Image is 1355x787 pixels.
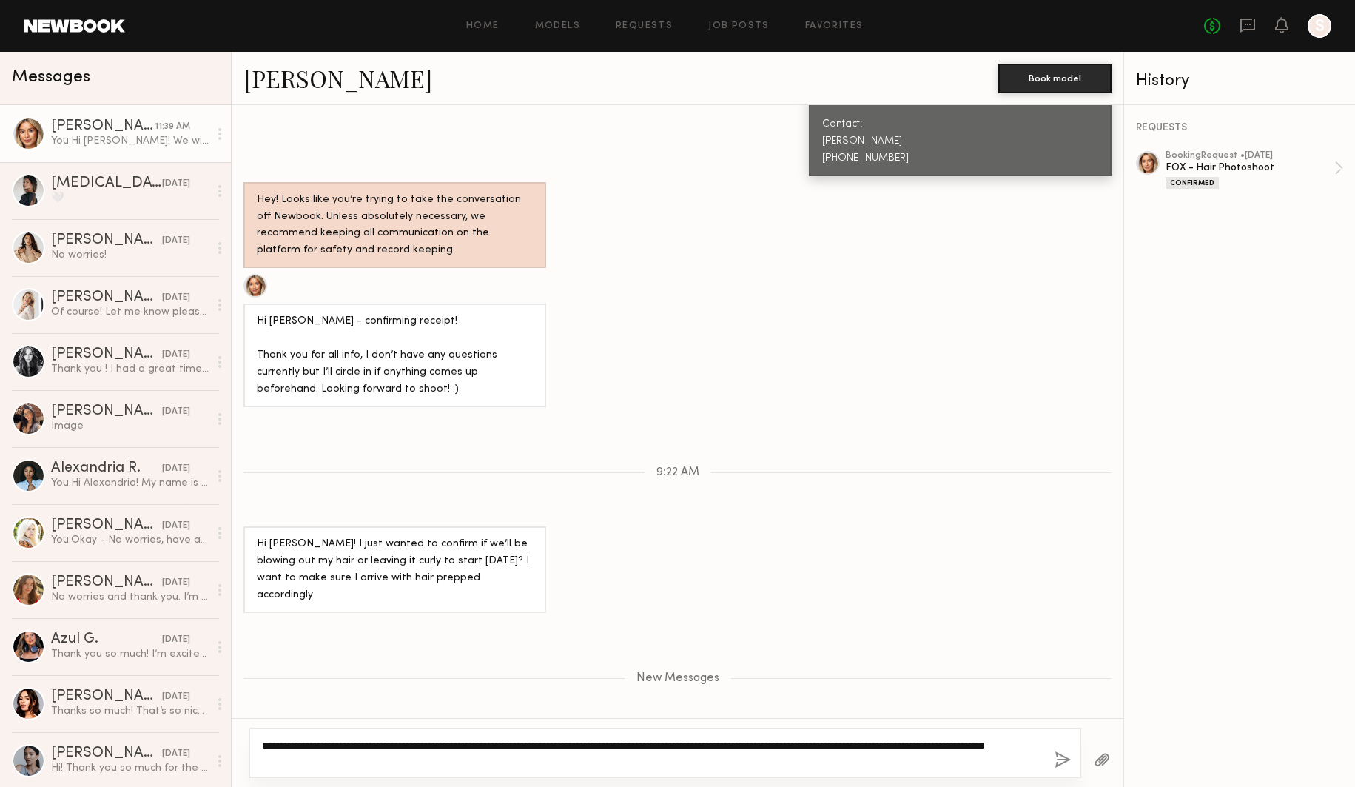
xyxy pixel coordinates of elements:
[162,405,190,419] div: [DATE]
[51,704,209,718] div: Thanks so much! That’s so nice of you guys. Everything looks amazing!
[1136,123,1343,133] div: REQUESTS
[51,689,162,704] div: [PERSON_NAME]
[1166,151,1343,189] a: bookingRequest •[DATE]FOX - Hair PhotoshootConfirmed
[51,119,155,134] div: [PERSON_NAME]
[51,134,209,148] div: You: Hi [PERSON_NAME]! We will start with your hair damp actually, so no need to style or straigh...
[1308,14,1331,38] a: S
[51,575,162,590] div: [PERSON_NAME]
[51,191,209,205] div: 🤍
[51,404,162,419] div: [PERSON_NAME]
[656,466,699,479] span: 9:22 AM
[535,21,580,31] a: Models
[466,21,500,31] a: Home
[51,590,209,604] div: No worries and thank you. I’m so glad you all love the content - It came out great!
[51,347,162,362] div: [PERSON_NAME]
[12,69,90,86] span: Messages
[162,576,190,590] div: [DATE]
[51,290,162,305] div: [PERSON_NAME]
[162,633,190,647] div: [DATE]
[162,177,190,191] div: [DATE]
[1166,161,1334,175] div: FOX - Hair Photoshoot
[51,647,209,661] div: Thank you so much! I’m excited to look through them :)
[51,305,209,319] div: Of course! Let me know please 🙏🏼
[162,348,190,362] div: [DATE]
[805,21,864,31] a: Favorites
[1166,177,1219,189] div: Confirmed
[51,533,209,547] div: You: Okay - No worries, have a great rest of your week!
[708,21,770,31] a: Job Posts
[257,313,533,398] div: Hi [PERSON_NAME] - confirming receipt! Thank you for all info, I don’t have any questions current...
[1166,151,1334,161] div: booking Request • [DATE]
[51,233,162,248] div: [PERSON_NAME]
[998,71,1112,84] a: Book model
[51,176,162,191] div: [MEDICAL_DATA][PERSON_NAME]
[1136,73,1343,90] div: History
[51,248,209,262] div: No worries!
[162,519,190,533] div: [DATE]
[636,672,719,685] span: New Messages
[998,64,1112,93] button: Book model
[51,476,209,490] div: You: Hi Alexandria! My name is [PERSON_NAME], reaching out from [GEOGRAPHIC_DATA], an LA based ha...
[162,291,190,305] div: [DATE]
[51,746,162,761] div: [PERSON_NAME]
[243,62,432,94] a: [PERSON_NAME]
[162,747,190,761] div: [DATE]
[51,419,209,433] div: Image
[51,362,209,376] div: Thank you ! I had a great time with you as well :) can’t wait to see !
[257,536,533,604] div: Hi [PERSON_NAME]! I just wanted to confirm if we’ll be blowing out my hair or leaving it curly to...
[162,690,190,704] div: [DATE]
[51,761,209,775] div: Hi! Thank you so much for the update, I hope the shoot goes well! and of course, I’m definitely o...
[51,632,162,647] div: Azul G.
[162,462,190,476] div: [DATE]
[155,120,190,134] div: 11:39 AM
[51,461,162,476] div: Alexandria R.
[51,518,162,533] div: [PERSON_NAME]
[616,21,673,31] a: Requests
[162,234,190,248] div: [DATE]
[257,192,533,260] div: Hey! Looks like you’re trying to take the conversation off Newbook. Unless absolutely necessary, ...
